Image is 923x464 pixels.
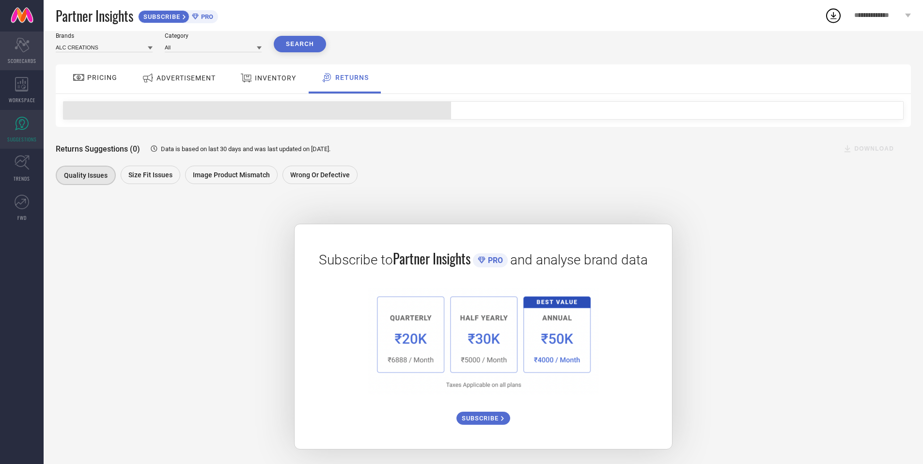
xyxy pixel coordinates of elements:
span: SUBSCRIBE [462,415,501,422]
span: FWD [17,214,27,221]
span: SUBSCRIBE [139,13,183,20]
span: Wrong or Defective [290,171,350,179]
span: ADVERTISEMENT [156,74,216,82]
div: Open download list [825,7,842,24]
span: Quality issues [64,171,108,179]
span: Size fit issues [128,171,172,179]
span: Partner Insights [393,248,470,268]
span: and analyse brand data [510,252,648,268]
img: 1a6fb96cb29458d7132d4e38d36bc9c7.png [368,288,598,395]
a: SUBSCRIBE [456,404,510,425]
span: RETURNS [335,74,369,81]
span: PRO [485,256,503,265]
span: Subscribe to [319,252,393,268]
button: Search [274,36,326,52]
div: Brands [56,32,153,39]
span: Returns Suggestions (0) [56,144,140,154]
span: Partner Insights [56,6,133,26]
span: INVENTORY [255,74,296,82]
span: TRENDS [14,175,30,182]
span: PRICING [87,74,117,81]
span: SCORECARDS [8,57,36,64]
span: SUGGESTIONS [7,136,37,143]
span: WORKSPACE [9,96,35,104]
span: Image product mismatch [193,171,270,179]
div: Category [165,32,262,39]
a: SUBSCRIBEPRO [138,8,218,23]
span: Data is based on last 30 days and was last updated on [DATE] . [161,145,330,153]
span: PRO [199,13,213,20]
